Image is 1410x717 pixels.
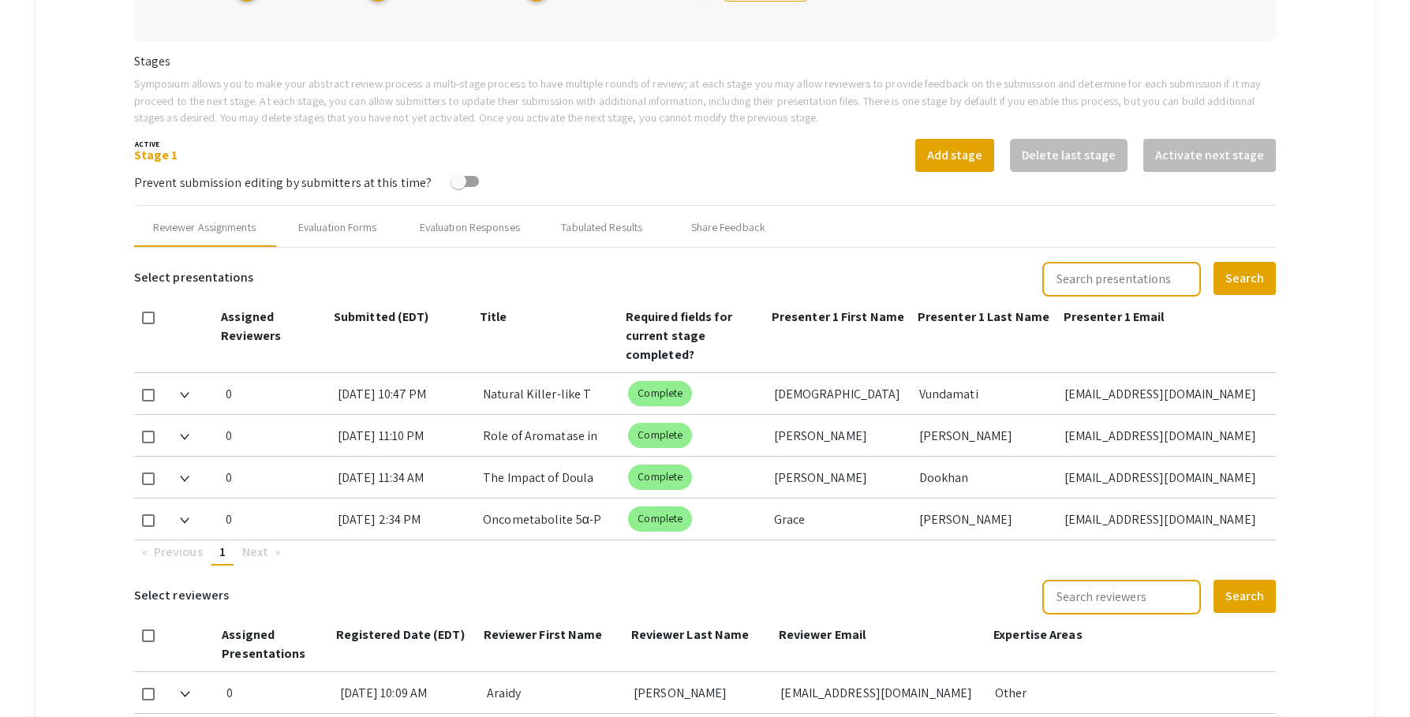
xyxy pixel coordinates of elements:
[626,308,732,363] span: Required fields for current stage completed?
[222,626,305,662] span: Assigned Presentations
[779,626,866,643] span: Reviewer Email
[774,499,907,540] div: Grace
[338,373,470,414] div: [DATE] 10:47 PM
[134,75,1276,126] p: Symposium allows you to make your abstract review process a multi-stage process to have multiple ...
[487,672,621,713] div: Araidy
[993,626,1083,643] span: Expertise Areas
[338,415,470,456] div: [DATE] 11:10 PM
[134,260,253,295] h6: Select presentations
[774,457,907,498] div: [PERSON_NAME]
[226,457,325,498] div: 0
[1214,262,1276,295] button: Search
[1010,139,1128,172] button: Delete last stage
[338,499,470,540] div: [DATE] 2:34 PM
[1042,580,1201,614] input: Search reviewers
[919,457,1052,498] div: Dookhan
[1143,139,1276,172] button: Activate next stage
[995,672,1264,713] div: Other
[180,476,189,482] img: Expand arrow
[780,672,982,713] div: [EMAIL_ADDRESS][DOMAIN_NAME]
[336,626,465,643] span: Registered Date (EDT)
[919,415,1052,456] div: [PERSON_NAME]
[226,672,327,713] div: 0
[561,219,642,236] div: Tabulated Results
[918,308,1049,325] span: Presenter 1 Last Name
[340,672,474,713] div: [DATE] 10:09 AM
[628,465,692,490] mat-chip: Complete
[338,457,470,498] div: [DATE] 11:34 AM
[915,139,994,172] button: Add stage
[180,517,189,524] img: Expand arrow
[774,415,907,456] div: [PERSON_NAME]
[12,646,67,705] iframe: Chat
[1064,499,1263,540] div: [EMAIL_ADDRESS][DOMAIN_NAME]
[134,147,178,163] a: Stage 1
[221,308,281,344] span: Assigned Reviewers
[483,457,615,498] div: The Impact of Doula Support on Maternal Mental Health, NeonatalOutcomes, and Epidural Use: Correl...
[483,499,615,540] div: Oncometabolite 5α-P Imbalance Through Altered Mammary [MEDICAL_DATA] Metabolism: A Biomarker and ...
[219,543,226,560] span: 1
[153,219,256,236] div: Reviewer Assignments
[180,434,189,440] img: Expand arrow
[1064,457,1263,498] div: [EMAIL_ADDRESS][DOMAIN_NAME]
[772,308,904,325] span: Presenter 1 First Name
[334,308,429,325] span: Submitted (EDT)
[134,578,230,613] h6: Select reviewers
[226,373,325,414] div: 0
[774,373,907,414] div: [DEMOGRAPHIC_DATA]
[628,423,692,448] mat-chip: Complete
[298,219,377,236] div: Evaluation Forms
[634,672,768,713] div: [PERSON_NAME]
[1064,415,1263,456] div: [EMAIL_ADDRESS][DOMAIN_NAME]
[483,373,615,414] div: Natural Killer-like T Cells and Longevity: A Comparative Analysis
[226,499,325,540] div: 0
[1214,580,1276,613] button: Search
[1042,262,1201,297] input: Search presentations
[484,626,603,643] span: Reviewer First Name
[180,691,189,697] img: Expand arrow
[134,174,432,191] span: Prevent submission editing by submitters at this time?
[242,543,268,560] span: Next
[480,308,507,325] span: Title
[134,540,1276,566] ul: Pagination
[628,381,692,406] mat-chip: Complete
[919,499,1052,540] div: [PERSON_NAME]
[154,543,203,560] span: Previous
[631,626,750,643] span: Reviewer Last Name
[134,54,1276,69] h6: Stages
[483,415,615,456] div: Role of Aromatase in the Conversion of 11-Oxyandrogens to Estrogens: Mechanisms and Implications
[226,415,325,456] div: 0
[1064,308,1165,325] span: Presenter 1 Email
[628,506,692,532] mat-chip: Complete
[919,373,1052,414] div: Vundamati
[1064,373,1263,414] div: [EMAIL_ADDRESS][DOMAIN_NAME]
[420,219,520,236] div: Evaluation Responses
[691,219,765,236] div: Share Feedback
[180,392,189,398] img: Expand arrow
